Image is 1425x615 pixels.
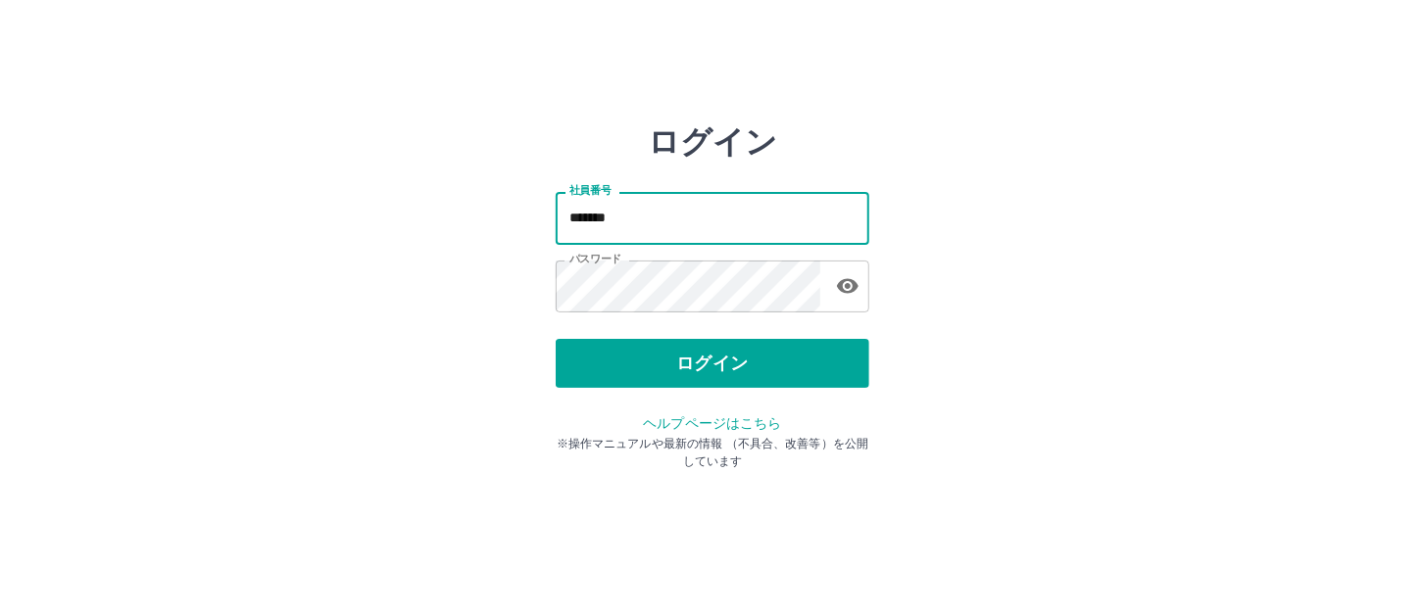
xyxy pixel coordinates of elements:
label: 社員番号 [569,183,611,198]
button: ログイン [556,339,869,388]
a: ヘルプページはこちら [643,415,781,431]
h2: ログイン [649,123,777,161]
p: ※操作マニュアルや最新の情報 （不具合、改善等）を公開しています [556,435,869,470]
label: パスワード [569,252,621,266]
